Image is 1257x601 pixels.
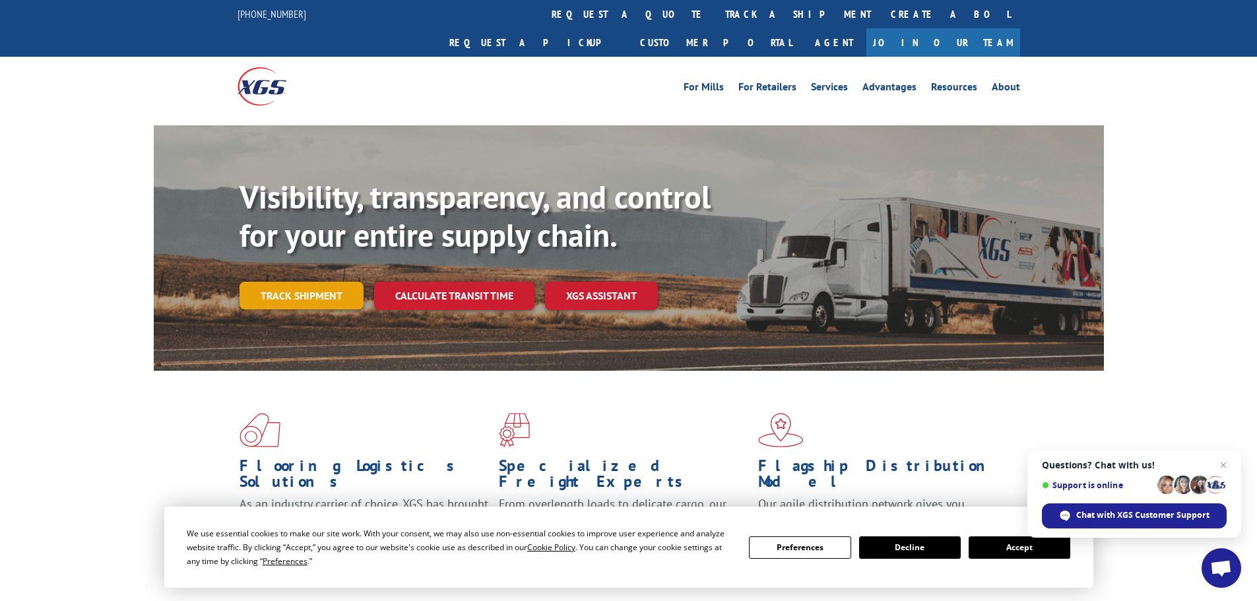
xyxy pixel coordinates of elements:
div: Open chat [1202,548,1241,588]
a: For Retailers [738,82,796,96]
span: As an industry carrier of choice, XGS has brought innovation and dedication to flooring logistics... [240,496,488,543]
button: Accept [969,536,1070,559]
span: Close chat [1215,457,1231,473]
a: Request a pickup [439,28,630,57]
h1: Specialized Freight Experts [499,458,748,496]
span: Preferences [263,555,307,567]
img: xgs-icon-flagship-distribution-model-red [758,413,804,447]
img: xgs-icon-total-supply-chain-intelligence-red [240,413,280,447]
span: Support is online [1042,480,1153,490]
h1: Flagship Distribution Model [758,458,1008,496]
a: Customer Portal [630,28,802,57]
a: Join Our Team [866,28,1020,57]
div: Cookie Consent Prompt [164,507,1093,588]
div: We use essential cookies to make our site work. With your consent, we may also use non-essential ... [187,526,733,568]
a: Advantages [862,82,917,96]
span: Questions? Chat with us! [1042,460,1227,470]
button: Decline [859,536,961,559]
a: Services [811,82,848,96]
a: Agent [802,28,866,57]
a: Track shipment [240,282,364,309]
span: Cookie Policy [527,542,575,553]
a: Resources [931,82,977,96]
span: Our agile distribution network gives you nationwide inventory management on demand. [758,496,1001,527]
p: From overlength loads to delicate cargo, our experienced staff knows the best way to move your fr... [499,496,748,555]
img: xgs-icon-focused-on-flooring-red [499,413,530,447]
button: Preferences [749,536,851,559]
b: Visibility, transparency, and control for your entire supply chain. [240,176,711,255]
div: Chat with XGS Customer Support [1042,503,1227,528]
h1: Flooring Logistics Solutions [240,458,489,496]
a: XGS ASSISTANT [545,282,658,310]
span: Chat with XGS Customer Support [1076,509,1209,521]
a: [PHONE_NUMBER] [238,7,306,20]
a: For Mills [684,82,724,96]
a: Calculate transit time [374,282,534,310]
a: About [992,82,1020,96]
